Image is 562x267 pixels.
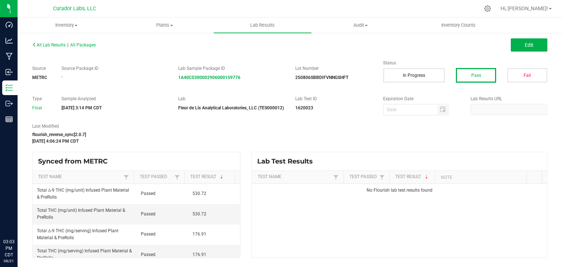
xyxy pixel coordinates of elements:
[32,95,50,102] label: Type
[349,174,378,180] a: Test PassedSortable
[18,18,116,33] a: Inventory
[61,74,63,79] span: -
[116,18,214,33] a: Plants
[378,173,386,182] a: Filter
[525,42,533,48] span: Edit
[295,65,372,72] label: Lot Number
[192,232,206,237] span: 176.91
[141,252,156,257] span: Passed
[38,157,113,165] span: Synced from METRC
[178,75,240,80] a: 1A40C0300002906000159776
[141,191,156,196] span: Passed
[312,22,409,29] span: Audit
[383,68,445,83] button: In Progress
[32,75,47,80] strong: METRC
[140,174,173,180] a: Test PassedSortable
[471,95,547,102] label: Lab Results URL
[37,208,125,220] span: Total THC (mg/unit) Infused Plant Material & PreRolls
[424,174,430,180] span: Sortable
[5,84,13,91] inline-svg: Inventory
[37,188,129,200] span: Total Δ-9 THC (mg/unit) Infused Plant Material & PreRolls
[190,174,232,180] a: Test ResultSortable
[18,22,115,29] span: Inventory
[61,65,168,72] label: Source Package ID
[37,248,132,260] span: Total THC (mg/serving) Infused Plant Material & PreRolls
[38,174,122,180] a: Test NameSortable
[61,105,102,110] strong: [DATE] 3:14 PM CDT
[5,116,13,123] inline-svg: Reports
[5,53,13,60] inline-svg: Manufacturing
[409,18,507,33] a: Inventory Counts
[122,173,131,182] a: Filter
[507,68,547,83] button: Fail
[240,22,285,29] span: Lab Results
[3,238,14,258] p: 03:03 PM CDT
[141,211,156,217] span: Passed
[32,42,65,48] span: All Lab Results
[258,174,332,180] a: Test NameSortable
[173,173,181,182] a: Filter
[32,65,50,72] label: Source
[192,252,206,257] span: 176.91
[295,75,348,80] strong: 250806SBBDIFVNNGSHFT
[192,211,206,217] span: 530.72
[214,18,312,33] a: Lab Results
[5,68,13,76] inline-svg: Inbound
[311,18,409,33] a: Audit
[331,173,340,182] a: Filter
[252,184,547,197] td: No Flourish lab test results found
[32,105,50,111] div: Final
[383,60,547,66] label: Status
[511,38,547,52] button: Edit
[219,174,225,180] span: Sortable
[3,258,14,264] p: 08/21
[395,174,432,180] a: Test ResultSortable
[116,22,213,29] span: Plants
[431,22,486,29] span: Inventory Counts
[435,171,527,184] th: Note
[178,95,284,102] label: Lab
[5,100,13,107] inline-svg: Outbound
[456,68,496,83] button: Pass
[501,5,548,11] span: Hi, [PERSON_NAME]!
[295,105,313,110] strong: 1620023
[61,95,168,102] label: Sample Analyzed
[5,37,13,44] inline-svg: Analytics
[53,5,96,12] span: Curador Labs, LLC
[32,123,372,129] label: Last Modified
[5,21,13,29] inline-svg: Dashboard
[32,139,79,144] strong: [DATE] 4:06:24 PM CDT
[178,105,284,110] strong: Fleur de Lis Analytical Laboratories, LLC (TES000012)
[7,208,29,230] iframe: Resource center
[383,95,460,102] label: Expiration Date
[67,42,68,48] span: |
[257,157,318,165] span: Lab Test Results
[178,65,284,72] label: Lab Sample Package ID
[192,191,206,196] span: 530.72
[37,228,119,240] span: Total Δ-9 THC (mg/serving) Infused Plant Material & PreRolls
[70,42,96,48] span: All Packages
[32,132,86,137] strong: flourish_reverse_sync[2.0.7]
[483,5,492,12] div: Manage settings
[141,232,156,237] span: Passed
[295,95,372,102] label: Lab Test ID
